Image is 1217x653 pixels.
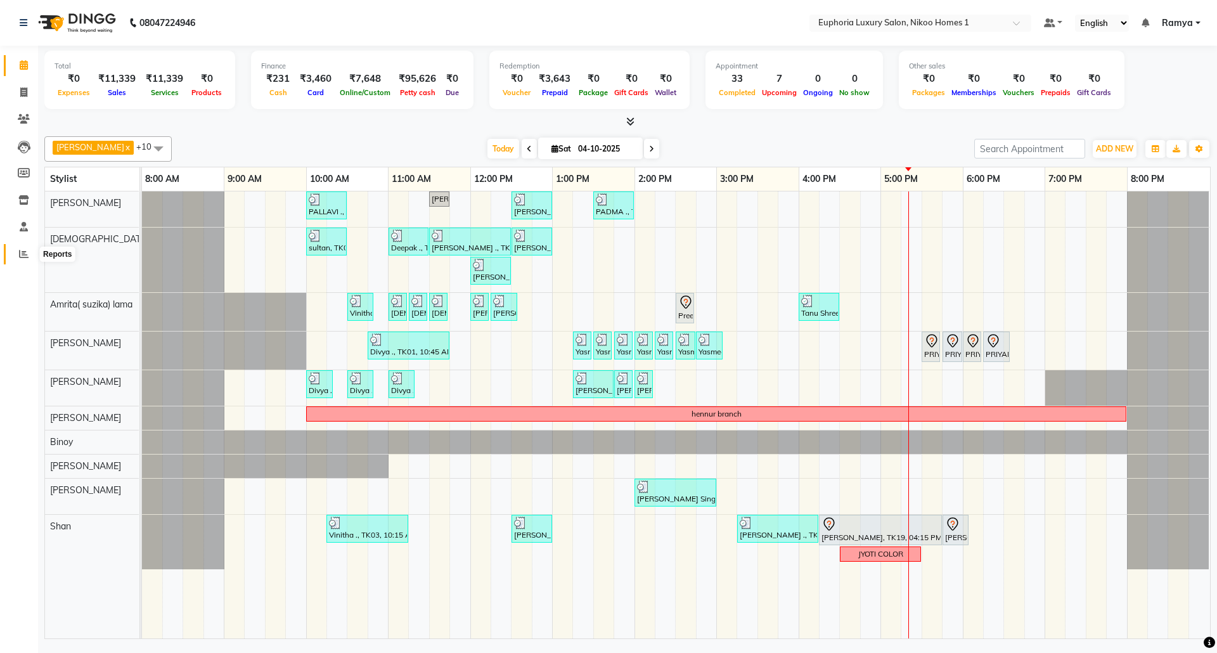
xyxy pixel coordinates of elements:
[652,88,679,97] span: Wallet
[800,295,838,319] div: Tanu Shree ., TK17, 04:00 PM-04:30 PM, EP-Full Legs Catridge Wax
[188,88,225,97] span: Products
[349,295,372,319] div: Vinitha ., TK03, 10:30 AM-10:50 AM, EL-Upperlip Threading
[136,141,161,152] span: +10
[948,88,1000,97] span: Memberships
[539,88,571,97] span: Prepaid
[1038,88,1074,97] span: Prepaids
[307,230,345,254] div: sultan, TK08, 10:00 AM-10:30 AM, EL-Kid Cut (Below 8 Yrs) BOY
[656,333,672,358] div: Yasmeen ., TK15, 02:15 PM-02:25 PM, EP-Change of Nail Paint Lacquer
[410,295,426,319] div: [DEMOGRAPHIC_DATA] ., TK06, 11:15 AM-11:20 AM, EL-Eyebrows Threading
[636,481,715,505] div: [PERSON_NAME] Sing, TK14, 02:00 PM-03:00 PM, EP-Color My Root CT
[499,88,534,97] span: Voucher
[513,517,551,541] div: [PERSON_NAME] ., TK16, 12:30 PM-01:00 PM, EL-HAIR CUT (Senior Stylist) with hairwash MEN
[800,72,836,86] div: 0
[441,72,463,86] div: ₹0
[948,72,1000,86] div: ₹0
[576,72,611,86] div: ₹0
[304,88,327,97] span: Card
[369,333,448,358] div: Divya ., TK01, 10:45 AM-11:45 AM, EP-Full Bikini Intimate
[188,72,225,86] div: ₹0
[923,333,939,360] div: PRIYANKA ., TK18, 05:30 PM-05:35 PM, EL-Eyebrows Threading
[881,170,921,188] a: 5:00 PM
[1074,72,1114,86] div: ₹0
[576,88,611,97] span: Package
[390,230,427,254] div: Deepak ., TK09, 11:00 AM-11:30 AM, EL-Kid Cut (Below 8 Yrs) BOY
[430,193,448,205] div: [PERSON_NAME] ., TK02, 11:30 AM-11:45 AM, EP-[PERSON_NAME] Trim/Design MEN
[759,72,800,86] div: 7
[50,376,121,387] span: [PERSON_NAME]
[717,170,757,188] a: 3:00 PM
[636,333,652,358] div: Yasmeen ., TK15, 02:00 PM-02:05 PM, EL-Eyebrows Threading
[548,144,574,153] span: Sat
[1074,88,1114,97] span: Gift Cards
[40,247,75,262] div: Reports
[499,61,679,72] div: Redemption
[390,372,413,396] div: Divya ., TK01, 11:00 AM-11:20 AM, EP-Full Legs Cream Wax
[1045,170,1085,188] a: 7:00 PM
[1000,72,1038,86] div: ₹0
[430,295,446,319] div: [DEMOGRAPHIC_DATA] ., TK06, 11:30 AM-11:35 AM, EL-Upperlip Threading
[295,72,337,86] div: ₹3,460
[858,548,903,560] div: JYOTI COLOR
[141,72,188,86] div: ₹11,339
[471,170,516,188] a: 12:00 PM
[611,88,652,97] span: Gift Cards
[50,520,71,532] span: Shan
[1162,16,1193,30] span: Ramya
[50,436,73,448] span: Binoy
[553,170,593,188] a: 1:00 PM
[50,460,121,472] span: [PERSON_NAME]
[55,72,93,86] div: ₹0
[307,372,332,396] div: Divya ., TK01, 10:00 AM-10:20 AM, EP-Under Arms Intimate
[124,142,130,152] a: x
[909,72,948,86] div: ₹0
[349,372,372,396] div: Divya ., TK01, 10:30 AM-10:50 AM, EP-Full Arms Cream Wax
[442,88,462,97] span: Due
[472,259,510,283] div: [PERSON_NAME] ., TK11, 12:00 PM-12:30 PM, EL-HAIR CUT (Senior Stylist) with hairwash MEN
[513,193,551,217] div: [PERSON_NAME] ., TK10, 12:30 PM-01:00 PM, EL-Kid Cut (Below 8 Yrs) BOY
[636,372,652,396] div: [PERSON_NAME] Sing, TK14, 02:00 PM-02:05 PM, EL-Upperlip Threading
[93,72,141,86] div: ₹11,339
[652,72,679,86] div: ₹0
[266,88,290,97] span: Cash
[964,333,980,360] div: PRIYANKA ., TK18, 06:00 PM-06:05 PM, EP-Chin / Neck Intimate
[105,88,129,97] span: Sales
[1038,72,1074,86] div: ₹0
[820,517,941,543] div: [PERSON_NAME], TK19, 04:15 PM-05:45 PM, EP-Cover Fusion CT
[499,72,534,86] div: ₹0
[397,88,439,97] span: Petty cash
[50,484,121,496] span: [PERSON_NAME]
[32,5,119,41] img: logo
[615,333,631,358] div: Yasmeen ., TK15, 01:45 PM-01:55 PM, EP-Change of Nail Paint Lacquer
[472,295,487,319] div: [PERSON_NAME] ., TK11, 12:00 PM-12:05 PM, EL-Eyebrows Threading
[738,517,817,541] div: [PERSON_NAME] ., TK17, 03:15 PM-04:15 PM, EP-Artistic Cut - Creative Stylist
[716,72,759,86] div: 33
[224,170,265,188] a: 9:00 AM
[799,170,839,188] a: 4:00 PM
[148,88,182,97] span: Services
[635,170,675,188] a: 2:00 PM
[534,72,576,86] div: ₹3,643
[50,233,149,245] span: [DEMOGRAPHIC_DATA]
[595,193,633,217] div: PADMA ., TK13, 01:30 PM-02:00 PM, EL-HAIR CUT (Junior Stylist) with hairwash MEN
[836,72,873,86] div: 0
[487,139,519,158] span: Today
[615,372,631,396] div: [PERSON_NAME] Sing, TK14, 01:45 PM-01:50 PM, EL-Eyebrows Threading
[1128,170,1168,188] a: 8:00 PM
[337,72,394,86] div: ₹7,648
[389,170,434,188] a: 11:00 AM
[50,173,77,184] span: Stylist
[337,88,394,97] span: Online/Custom
[261,72,295,86] div: ₹231
[50,299,132,310] span: Amrita( suzika) lama
[574,372,612,396] div: [PERSON_NAME] Sing, TK14, 01:15 PM-01:45 PM, EP-Foot Massage (30 Mins)
[574,333,590,358] div: Yasmeen ., TK15, 01:15 PM-01:20 PM, EL-Upperlip Threading
[716,88,759,97] span: Completed
[1000,88,1038,97] span: Vouchers
[944,333,961,360] div: PRIYANKA ., TK18, 05:45 PM-06:00 PM, EP-Upperlip Intimate
[800,88,836,97] span: Ongoing
[677,333,694,358] div: Yasmeen ., TK15, 02:30 PM-02:45 PM, EP-Nail Cut, File & Paint (Hands/Feet) Lacquer
[574,139,638,158] input: 2025-10-04
[595,333,610,358] div: Yasmeen ., TK15, 01:30 PM-01:35 PM, EL-Chin / Neck Threading
[909,61,1114,72] div: Other sales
